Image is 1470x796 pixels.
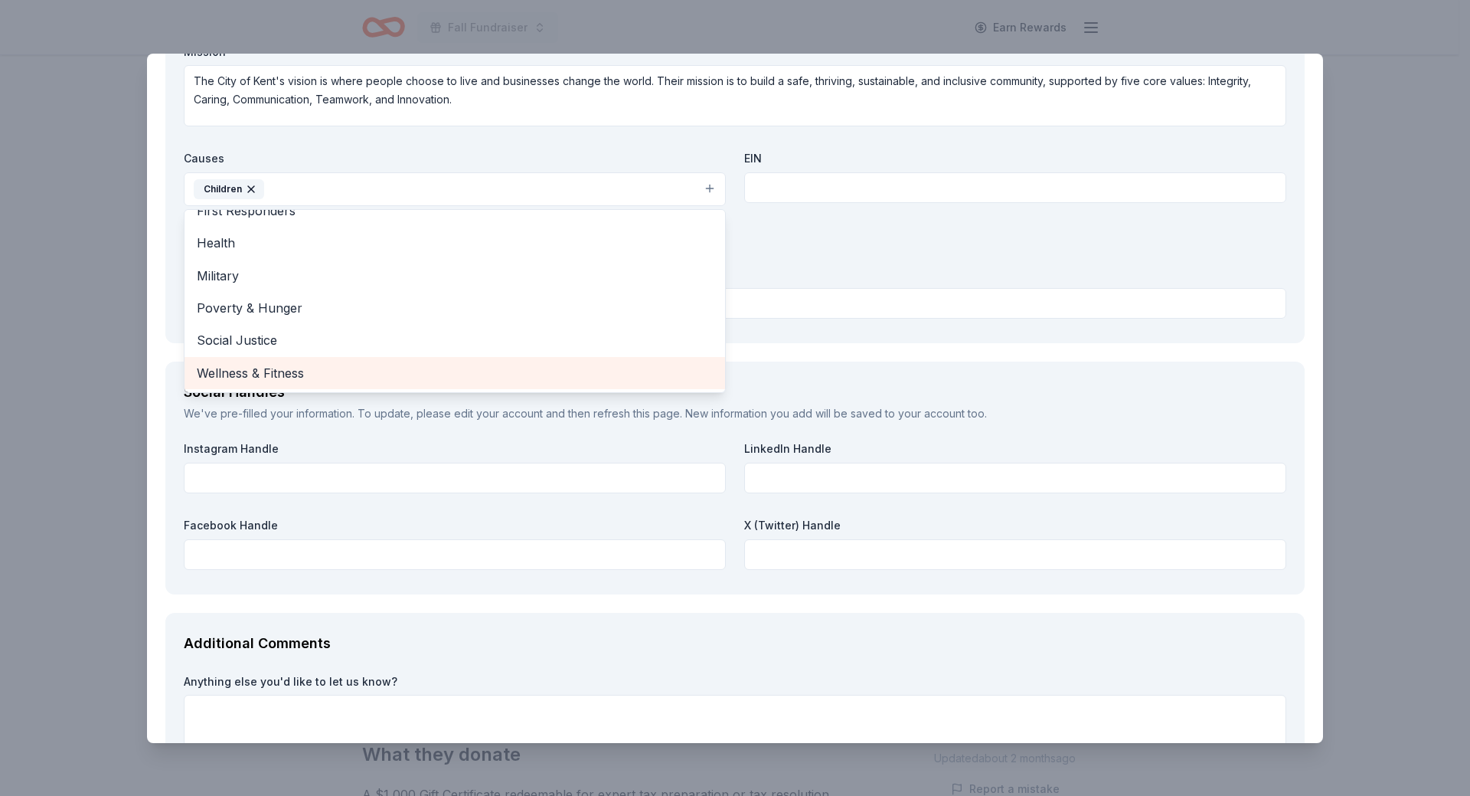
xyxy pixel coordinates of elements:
div: Children [194,179,264,199]
span: Social Justice [197,330,713,350]
span: First Responders [197,201,713,221]
span: Military [197,266,713,286]
button: Children [184,172,726,206]
span: Poverty & Hunger [197,298,713,318]
span: Health [197,233,713,253]
span: Wellness & Fitness [197,363,713,383]
div: Children [184,209,726,393]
